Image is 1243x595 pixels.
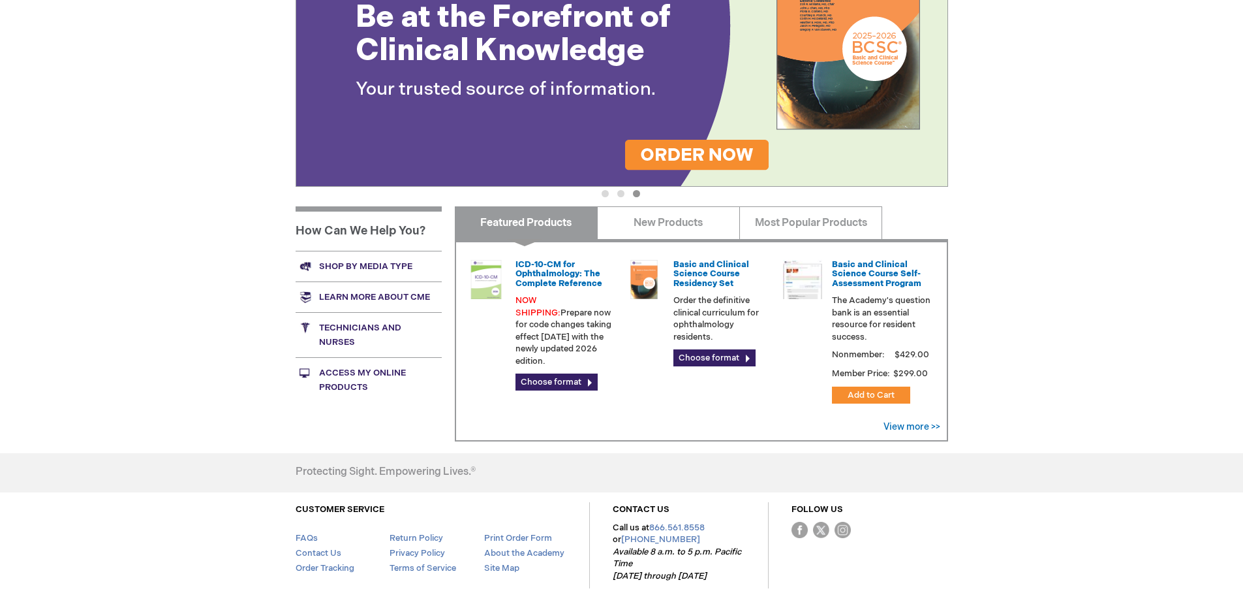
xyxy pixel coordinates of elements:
[602,190,609,197] button: 1 of 3
[296,504,384,515] a: CUSTOMER SERVICE
[813,522,829,538] img: Twitter
[296,563,354,573] a: Order Tracking
[613,504,669,515] a: CONTACT US
[832,368,890,379] strong: Member Price:
[515,295,560,318] font: NOW SHIPPING:
[455,206,598,239] a: Featured Products
[624,260,664,299] img: 02850963u_47.png
[832,295,931,343] p: The Academy's question bank is an essential resource for resident success.
[673,349,756,366] a: Choose format
[296,251,442,281] a: Shop by media type
[791,504,843,515] a: FOLLOW US
[883,421,940,432] a: View more >>
[515,374,598,391] a: Choose format
[673,295,773,343] p: Order the definitive clinical curriculum for ophthalmology residents.
[484,563,519,573] a: Site Map
[832,347,885,363] strong: Nonmember:
[649,523,705,533] a: 866.561.8558
[484,533,552,543] a: Print Order Form
[848,390,895,400] span: Add to Cart
[296,533,318,543] a: FAQs
[296,281,442,312] a: Learn more about CME
[613,547,741,581] em: Available 8 a.m. to 5 p.m. Pacific Time [DATE] through [DATE]
[515,259,602,289] a: ICD-10-CM for Ophthalmology: The Complete Reference
[597,206,740,239] a: New Products
[633,190,640,197] button: 3 of 3
[390,548,445,558] a: Privacy Policy
[893,349,931,360] span: $429.00
[484,548,564,558] a: About the Academy
[832,387,910,404] button: Add to Cart
[390,533,443,543] a: Return Policy
[296,206,442,251] h1: How Can We Help You?
[673,259,749,289] a: Basic and Clinical Science Course Residency Set
[791,522,808,538] img: Facebook
[515,295,615,367] p: Prepare now for code changes taking effect [DATE] with the newly updated 2026 edition.
[892,368,930,379] span: $299.00
[296,312,442,357] a: Technicians and nurses
[296,466,476,478] h4: Protecting Sight. Empowering Lives.®
[390,563,456,573] a: Terms of Service
[296,548,341,558] a: Contact Us
[832,259,921,289] a: Basic and Clinical Science Course Self-Assessment Program
[621,534,700,545] a: [PHONE_NUMBER]
[835,522,851,538] img: instagram
[783,260,822,299] img: bcscself_20.jpg
[296,357,442,402] a: Access My Online Products
[613,522,745,583] p: Call us at or
[617,190,624,197] button: 2 of 3
[739,206,882,239] a: Most Popular Products
[467,260,506,299] img: 0120008u_42.png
